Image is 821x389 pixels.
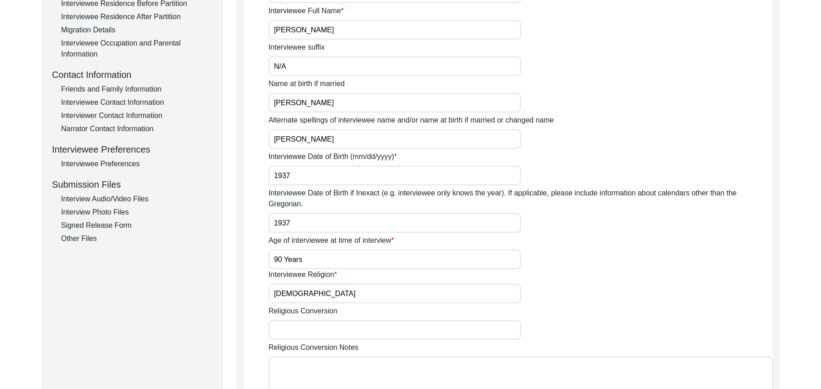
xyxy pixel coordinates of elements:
[269,188,773,210] label: Interviewee Date of Birth if Inexact (e.g. interviewee only knows the year). If applicable, pleas...
[61,25,212,36] div: Migration Details
[52,178,212,191] div: Submission Files
[61,159,212,169] div: Interviewee Preferences
[269,269,337,280] label: Interviewee Religion
[61,194,212,205] div: Interview Audio/Video Files
[61,233,212,244] div: Other Files
[269,42,325,53] label: Interviewee suffix
[61,207,212,218] div: Interview Photo Files
[269,235,394,246] label: Age of interviewee at time of interview
[269,115,554,126] label: Alternate spellings of interviewee name and/or name at birth if married or changed name
[61,123,212,134] div: Narrator Contact Information
[269,306,337,317] label: Religious Conversion
[61,38,212,60] div: Interviewee Occupation and Parental Information
[52,143,212,156] div: Interviewee Preferences
[269,5,344,16] label: Interviewee Full Name
[61,11,212,22] div: Interviewee Residence After Partition
[61,220,212,231] div: Signed Release Form
[269,342,358,353] label: Religious Conversion Notes
[52,68,212,82] div: Contact Information
[61,97,212,108] div: Interviewee Contact Information
[61,110,212,121] div: Interviewer Contact Information
[61,84,212,95] div: Friends and Family Information
[269,151,397,162] label: Interviewee Date of Birth (mm/dd/yyyy)
[269,78,345,89] label: Name at birth if married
